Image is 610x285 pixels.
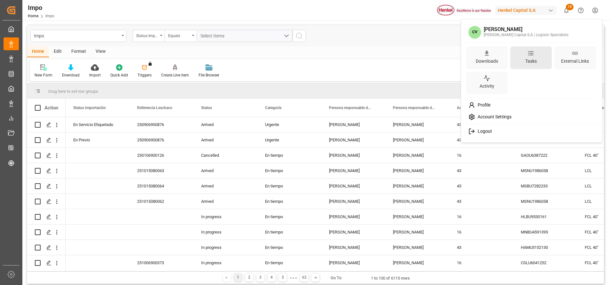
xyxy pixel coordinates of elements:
div: [PERSON_NAME] Capital S.A | Logistic Specialists [484,32,568,38]
div: Downloads [474,57,499,66]
div: External Links [560,57,590,66]
span: Profile [475,102,490,108]
span: Logout [475,129,492,134]
span: CV [468,26,481,39]
div: [PERSON_NAME] [484,27,568,32]
div: Activity [478,82,496,91]
div: Tasks [524,57,538,66]
span: Account Settings [475,114,512,120]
